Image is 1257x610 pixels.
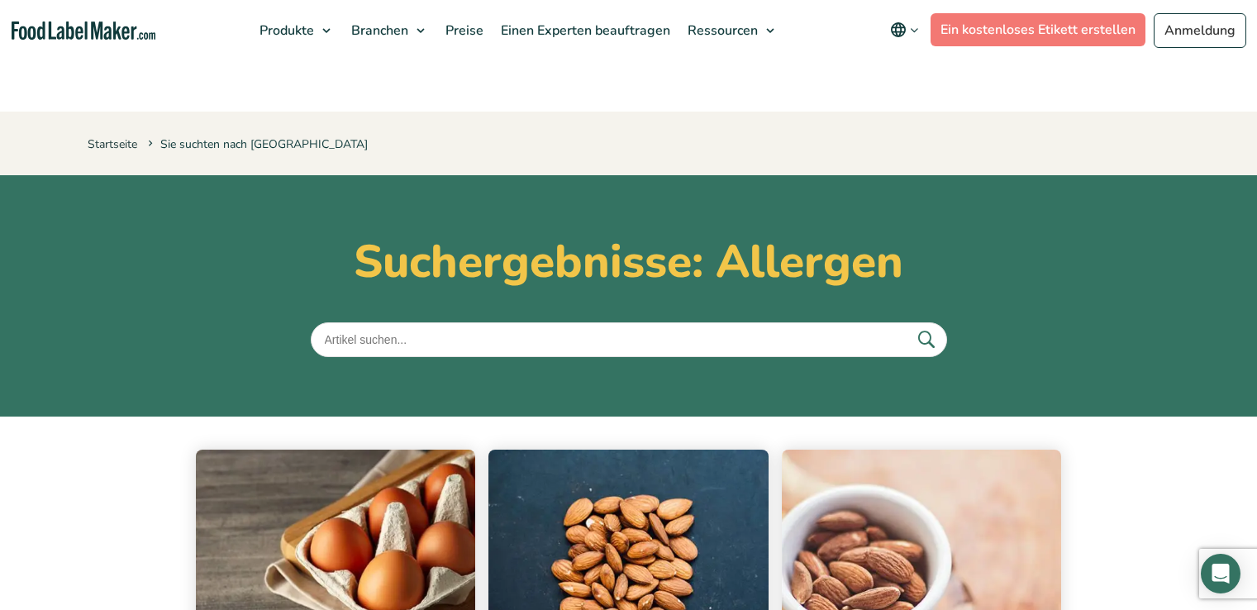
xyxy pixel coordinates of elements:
span: Einen Experten beauftragen [496,21,672,40]
input: Artikel suchen... [311,322,947,357]
a: Startseite [88,136,137,152]
span: Sie suchten nach [GEOGRAPHIC_DATA] [145,136,368,152]
span: Preise [440,21,485,40]
a: Anmeldung [1154,13,1246,48]
span: Branchen [346,21,410,40]
span: Ressourcen [683,21,759,40]
span: Produkte [255,21,316,40]
div: Open Intercom Messenger [1201,554,1240,593]
a: Ein kostenloses Etikett erstellen [931,13,1145,46]
h1: Suchergebnisse: Allergen [88,235,1170,289]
